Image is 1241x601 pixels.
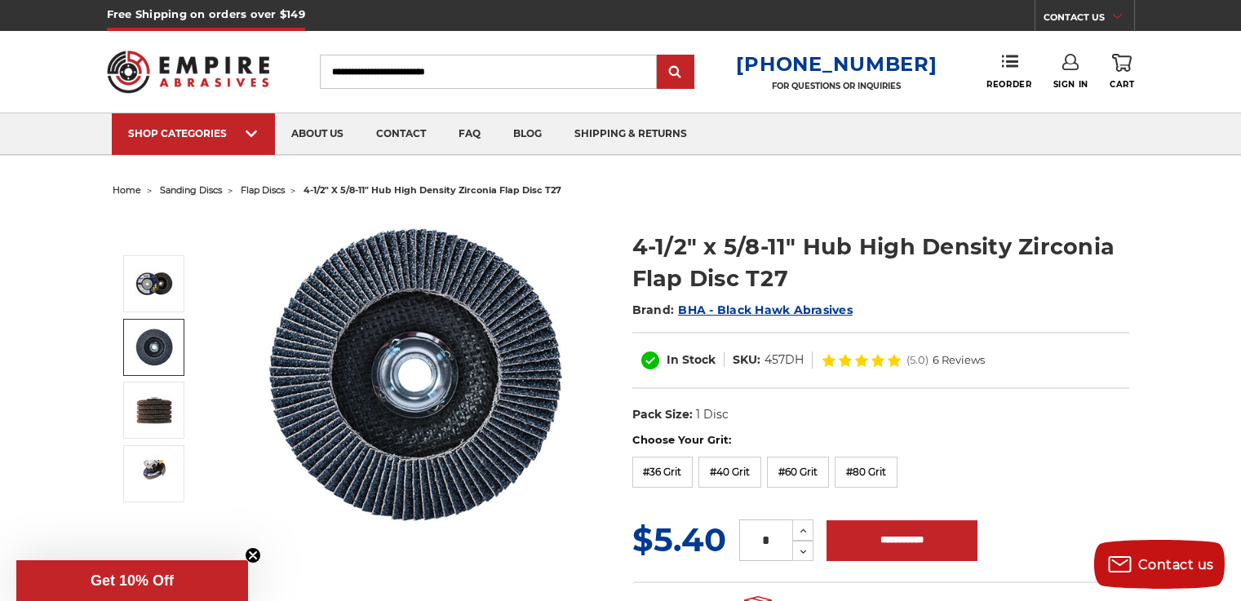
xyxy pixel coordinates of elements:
dd: 457DH [765,351,804,369]
a: contact [360,113,442,155]
img: 4-1/2" x 5/8-11" Hub High Density Zirconia Flap Disc T27 [134,390,175,431]
input: Submit [659,56,692,89]
img: high density flap disc with screw hub [252,214,578,540]
a: blog [497,113,558,155]
span: Sign In [1053,79,1088,90]
span: In Stock [667,352,716,367]
a: faq [442,113,497,155]
span: Brand: [632,303,675,317]
span: Cart [1110,79,1134,90]
span: 4-1/2" x 5/8-11" hub high density zirconia flap disc t27 [304,184,561,196]
a: CONTACT US [1044,8,1134,31]
a: sanding discs [160,184,222,196]
div: Get 10% OffClose teaser [16,560,248,601]
a: Cart [1110,54,1134,90]
span: (5.0) [906,355,929,365]
span: Reorder [986,79,1031,90]
h1: 4-1/2" x 5/8-11" Hub High Density Zirconia Flap Disc T27 [632,231,1129,294]
img: high density flap disc with screw hub [134,263,175,304]
div: SHOP CATEGORIES [128,127,259,139]
span: 6 Reviews [933,355,985,365]
dd: 1 Disc [696,406,729,423]
dt: Pack Size: [632,406,693,423]
a: about us [275,113,360,155]
button: Contact us [1094,540,1225,589]
a: flap discs [241,184,285,196]
img: 4-1/2" x 5/8-11" Hub High Density Zirconia Flap Disc T27 [134,327,175,368]
a: shipping & returns [558,113,703,155]
span: Get 10% Off [91,572,174,589]
a: home [113,184,141,196]
label: Choose Your Grit: [632,432,1129,449]
button: Close teaser [245,547,261,563]
a: [PHONE_NUMBER] [736,52,937,76]
a: BHA - Black Hawk Abrasives [678,303,853,317]
img: Empire Abrasives [107,40,270,104]
img: 4-1/2" x 5/8-11" Hub High Density Zirconia Flap Disc T27 [134,460,175,487]
span: $5.40 [632,519,726,559]
span: Contact us [1138,557,1214,572]
p: FOR QUESTIONS OR INQUIRIES [736,81,937,91]
dt: SKU: [733,351,760,369]
a: Reorder [986,54,1031,89]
